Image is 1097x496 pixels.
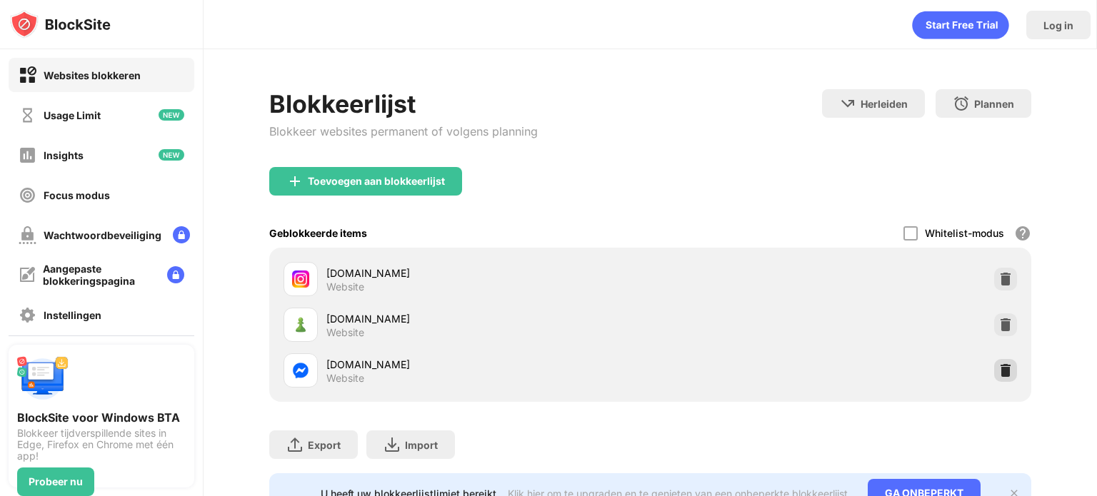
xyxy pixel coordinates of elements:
img: push-desktop.svg [17,353,69,405]
div: Export [308,439,341,451]
img: lock-menu.svg [167,266,184,283]
div: Blokkeer websites permanent of volgens planning [269,124,538,138]
div: Focus modus [44,189,110,201]
img: new-icon.svg [159,109,184,121]
div: Log in [1043,19,1073,31]
img: insights-off.svg [19,146,36,164]
div: Usage Limit [44,109,101,121]
div: Aangepaste blokkeringspagina [43,263,156,287]
div: [DOMAIN_NAME] [326,357,650,372]
div: [DOMAIN_NAME] [326,265,650,280]
img: favicons [292,362,309,379]
div: Import [405,439,438,451]
img: password-protection-off.svg [19,226,36,244]
div: Insights [44,149,84,161]
div: Instellingen [44,309,101,321]
img: customize-block-page-off.svg [19,266,36,283]
div: Herleiden [861,98,908,110]
div: Websites blokkeren [44,69,141,81]
div: Probeer nu [29,476,83,487]
img: favicons [292,316,309,333]
div: Wachtwoordbeveiliging [44,229,161,241]
div: Website [326,280,364,293]
div: Blokkeer tijdverspillende sites in Edge, Firefox en Chrome met één app! [17,427,186,462]
img: new-icon.svg [159,149,184,161]
img: focus-off.svg [19,186,36,204]
img: logo-blocksite.svg [10,10,111,39]
img: time-usage-off.svg [19,106,36,124]
div: [DOMAIN_NAME] [326,311,650,326]
div: Plannen [974,98,1014,110]
div: Website [326,372,364,385]
div: Blokkeerlijst [269,89,538,118]
div: BlockSite voor Windows BTA [17,410,186,425]
img: lock-menu.svg [173,226,190,243]
div: Geblokkeerde items [269,227,367,239]
div: Website [326,326,364,339]
div: animation [912,11,1009,39]
img: settings-off.svg [19,306,36,324]
div: Toevoegen aan blokkeerlijst [308,176,445,187]
img: favicons [292,270,309,288]
div: Whitelist-modus [925,227,1004,239]
img: block-on.svg [19,66,36,84]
